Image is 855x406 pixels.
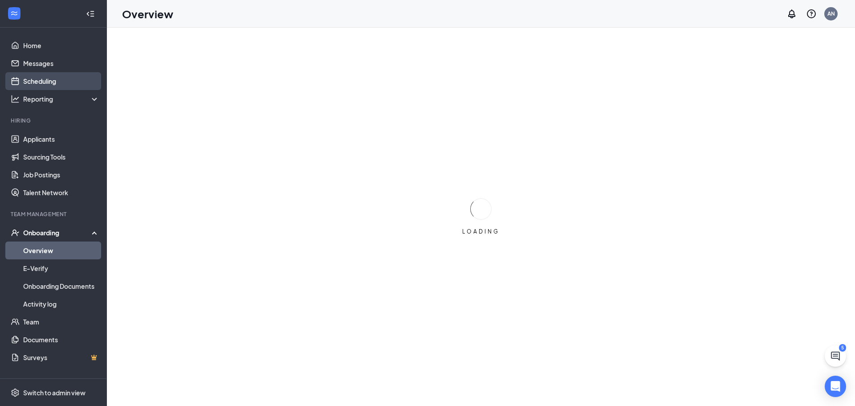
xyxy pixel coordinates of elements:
a: Team [23,313,99,331]
svg: UserCheck [11,228,20,237]
a: Messages [23,54,99,72]
div: 5 [839,344,846,352]
svg: Settings [11,388,20,397]
svg: QuestionInfo [806,8,817,19]
a: Activity log [23,295,99,313]
a: Home [23,37,99,54]
a: Talent Network [23,184,99,201]
div: AN [827,10,835,17]
a: Overview [23,242,99,259]
svg: Analysis [11,94,20,103]
svg: ChatActive [830,351,841,361]
a: Applicants [23,130,99,148]
a: E-Verify [23,259,99,277]
div: Open Intercom Messenger [825,376,846,397]
a: Onboarding Documents [23,277,99,295]
a: Job Postings [23,166,99,184]
div: LOADING [459,228,503,235]
a: Scheduling [23,72,99,90]
a: Documents [23,331,99,349]
h1: Overview [122,6,173,21]
button: ChatActive [825,345,846,367]
svg: Notifications [786,8,797,19]
div: Team Management [11,210,98,218]
a: SurveysCrown [23,349,99,366]
svg: Collapse [86,9,95,18]
div: Reporting [23,94,100,103]
a: Sourcing Tools [23,148,99,166]
div: Hiring [11,117,98,124]
svg: WorkstreamLogo [10,9,19,18]
div: Onboarding [23,228,92,237]
div: Switch to admin view [23,388,85,397]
